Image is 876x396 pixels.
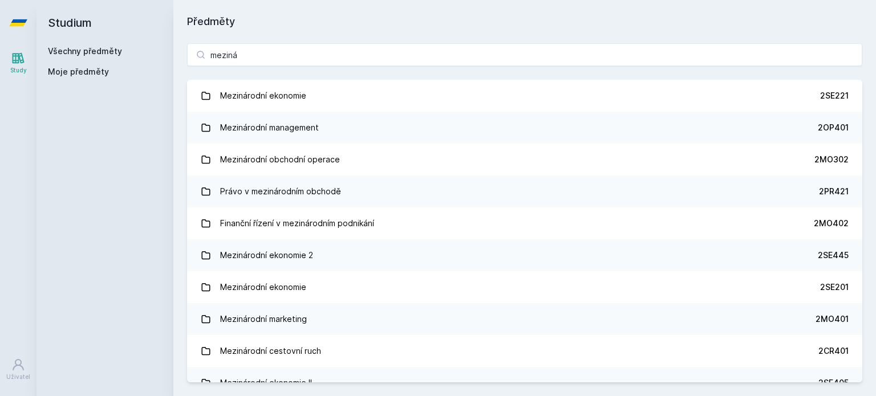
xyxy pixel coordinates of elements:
input: Název nebo ident předmětu… [187,43,862,66]
div: Uživatel [6,373,30,381]
div: 2SE201 [820,281,849,293]
a: Právo v mezinárodním obchodě 2PR421 [187,175,862,207]
div: Mezinárodní ekonomie II [220,371,312,394]
a: Všechny předměty [48,46,122,56]
div: 2SE445 [818,250,849,261]
a: Mezinárodní cestovní ruch 2CR401 [187,335,862,367]
a: Mezinárodní obchodní operace 2MO302 [187,144,862,175]
div: Finanční řízení v mezinárodním podnikání [220,212,374,235]
div: 2CR401 [818,345,849,357]
a: Mezinárodní management 2OP401 [187,112,862,144]
div: 2SE221 [820,90,849,101]
div: Mezinárodní obchodní operace [220,148,340,171]
a: Mezinárodní ekonomie 2 2SE445 [187,239,862,271]
div: Mezinárodní ekonomie [220,276,306,299]
a: Mezinárodní ekonomie 2SE201 [187,271,862,303]
a: Mezinárodní ekonomie 2SE221 [187,80,862,112]
div: 2PR421 [819,186,849,197]
div: Mezinárodní marketing [220,308,307,330]
div: 2SE405 [818,377,849,389]
span: Moje předměty [48,66,109,77]
a: Uživatel [2,352,34,387]
h1: Předměty [187,14,862,30]
div: Mezinárodní cestovní ruch [220,340,321,362]
a: Mezinárodní marketing 2MO401 [187,303,862,335]
div: 2MO401 [816,313,849,325]
a: Finanční řízení v mezinárodním podnikání 2MO402 [187,207,862,239]
div: Právo v mezinárodním obchodě [220,180,341,203]
div: Study [10,66,27,75]
div: 2MO302 [814,154,849,165]
div: 2OP401 [818,122,849,133]
a: Study [2,46,34,80]
div: Mezinárodní management [220,116,319,139]
div: 2MO402 [814,218,849,229]
div: Mezinárodní ekonomie [220,84,306,107]
div: Mezinárodní ekonomie 2 [220,244,313,267]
